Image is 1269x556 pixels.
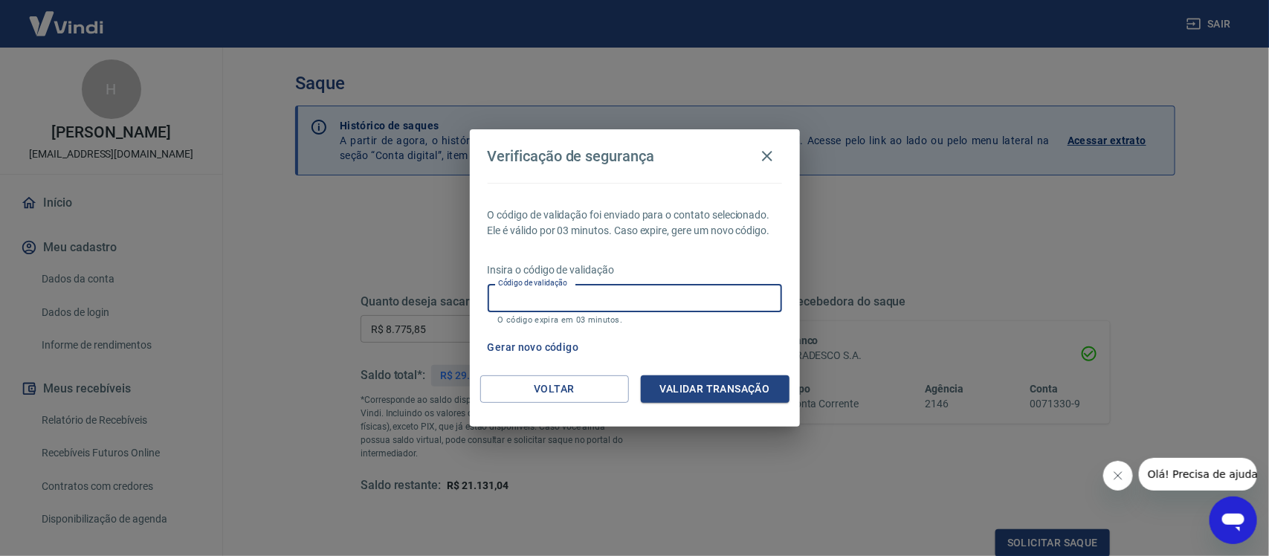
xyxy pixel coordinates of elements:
button: Validar transação [641,375,790,403]
iframe: Mensagem da empresa [1139,458,1257,491]
label: Código de validação [498,277,567,288]
p: Insira o código de validação [488,262,782,278]
h4: Verificação de segurança [488,147,655,165]
span: Olá! Precisa de ajuda? [9,10,125,22]
iframe: Botão para abrir a janela de mensagens [1210,497,1257,544]
button: Voltar [480,375,629,403]
iframe: Fechar mensagem [1103,461,1133,491]
button: Gerar novo código [482,334,585,361]
p: O código expira em 03 minutos. [498,315,772,325]
p: O código de validação foi enviado para o contato selecionado. Ele é válido por 03 minutos. Caso e... [488,207,782,239]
